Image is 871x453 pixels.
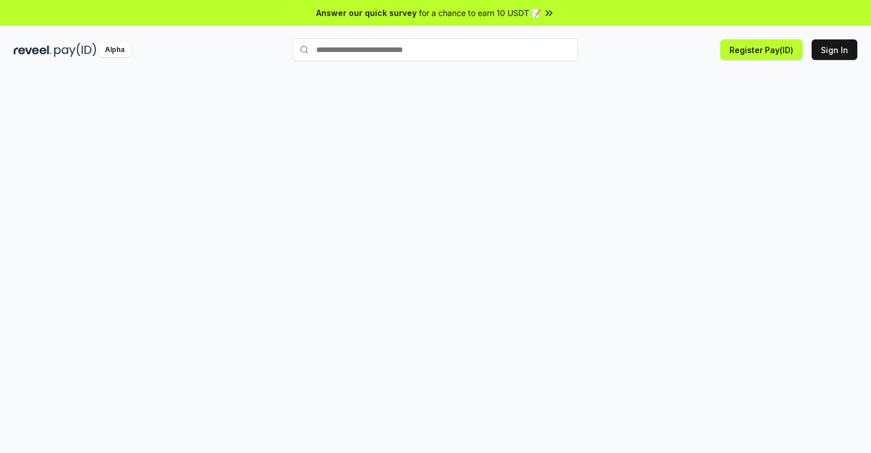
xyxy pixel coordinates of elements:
[419,7,541,19] span: for a chance to earn 10 USDT 📝
[14,43,52,57] img: reveel_dark
[812,39,857,60] button: Sign In
[316,7,417,19] span: Answer our quick survey
[99,43,131,57] div: Alpha
[720,39,803,60] button: Register Pay(ID)
[54,43,96,57] img: pay_id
